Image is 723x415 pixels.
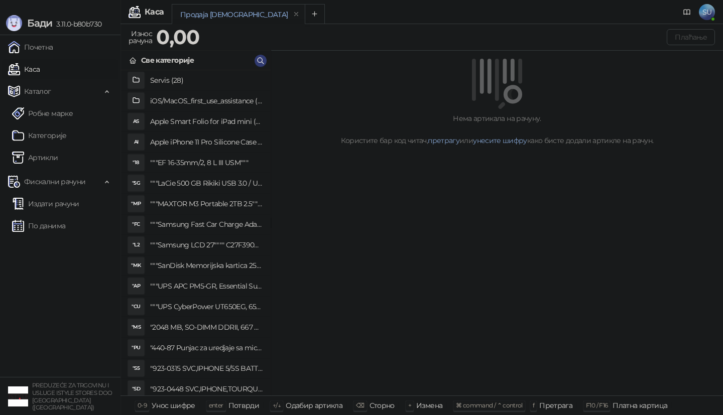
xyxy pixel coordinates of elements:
[12,148,58,168] a: ArtikliАртикли
[32,382,112,411] small: PREDUZEĆE ZA TRGOVINU I USLUGE ISTYLE STORES DOO [GEOGRAPHIC_DATA] ([GEOGRAPHIC_DATA])
[128,196,144,212] div: "MP
[150,319,263,335] h4: "2048 MB, SO-DIMM DDRII, 667 MHz, Napajanje 1,8 0,1 V, Latencija CL5"
[150,237,263,253] h4: """Samsung LCD 27"""" C27F390FHUXEN"""
[408,401,411,409] span: +
[8,59,40,79] a: Каса
[356,401,364,409] span: ⌫
[141,55,194,66] div: Све категорије
[128,319,144,335] div: "MS
[8,386,28,406] img: 64x64-companyLogo-77b92cf4-9946-4f36-9751-bf7bb5fd2c7d.png
[539,399,572,412] div: Претрага
[27,17,52,29] span: Бади
[128,216,144,232] div: "FC
[473,136,527,145] a: унесите шифру
[150,299,263,315] h4: """UPS CyberPower UT650EG, 650VA/360W , line-int., s_uko, desktop"""
[533,401,534,409] span: f
[150,134,263,150] h4: Apple iPhone 11 Pro Silicone Case - Black
[128,257,144,273] div: "MK
[416,399,442,412] div: Измена
[150,278,263,294] h4: """UPS APC PM5-GR, Essential Surge Arrest,5 utic_nica"""
[128,381,144,397] div: "SD
[150,381,263,397] h4: "923-0448 SVC,IPHONE,TOURQUE DRIVER KIT .65KGF- CM Šrafciger "
[150,216,263,232] h4: """Samsung Fast Car Charge Adapter, brzi auto punja_, boja crna"""
[12,216,65,236] a: По данима
[283,113,711,146] div: Нема артикала на рачуну. Користите бар код читач, или како бисте додали артикле на рачун.
[228,399,260,412] div: Потврди
[127,27,154,47] div: Износ рачуна
[128,278,144,294] div: "AP
[152,399,195,412] div: Унос шифре
[150,257,263,273] h4: """SanDisk Memorijska kartica 256GB microSDXC sa SD adapterom SDSQXA1-256G-GN6MA - Extreme PLUS, ...
[667,29,715,45] button: Плаћање
[370,399,395,412] div: Сторно
[150,155,263,171] h4: """EF 16-35mm/2, 8 L III USM"""
[699,4,715,20] span: SU
[305,4,325,24] button: Add tab
[150,360,263,376] h4: "923-0315 SVC,IPHONE 5/5S BATTERY REMOVAL TRAY Držač za iPhone sa kojim se otvara display
[290,10,303,19] button: remove
[128,237,144,253] div: "L2
[52,20,101,29] span: 3.11.0-b80b730
[128,175,144,191] div: "5G
[128,340,144,356] div: "PU
[24,172,85,192] span: Фискални рачуни
[121,70,271,395] div: grid
[6,15,22,31] img: Logo
[128,113,144,129] div: AS
[286,399,342,412] div: Одабир артикла
[150,93,263,109] h4: iOS/MacOS_first_use_assistance (4)
[150,113,263,129] h4: Apple Smart Folio for iPad mini (A17 Pro) - Sage
[12,103,73,123] a: Робне марке
[12,152,24,164] img: Artikli
[150,175,263,191] h4: """LaCie 500 GB Rikiki USB 3.0 / Ultra Compact & Resistant aluminum / USB 3.0 / 2.5"""""""
[128,134,144,150] div: AI
[150,72,263,88] h4: Servis (28)
[273,401,281,409] span: ↑/↓
[145,8,164,16] div: Каса
[12,194,79,214] a: Издати рачуни
[128,299,144,315] div: "CU
[613,399,667,412] div: Платна картица
[180,9,288,20] div: Продаја [DEMOGRAPHIC_DATA]
[679,4,695,20] a: Документација
[428,136,459,145] a: претрагу
[128,360,144,376] div: "S5
[209,401,223,409] span: enter
[586,401,608,409] span: F10 / F16
[138,401,147,409] span: 0-9
[24,81,51,101] span: Каталог
[12,125,67,146] a: Категорије
[156,25,199,49] strong: 0,00
[150,196,263,212] h4: """MAXTOR M3 Portable 2TB 2.5"""" crni eksterni hard disk HX-M201TCB/GM"""
[8,37,53,57] a: Почетна
[128,155,144,171] div: "18
[456,401,523,409] span: ⌘ command / ⌃ control
[150,340,263,356] h4: "440-87 Punjac za uredjaje sa micro USB portom 4/1, Stand."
